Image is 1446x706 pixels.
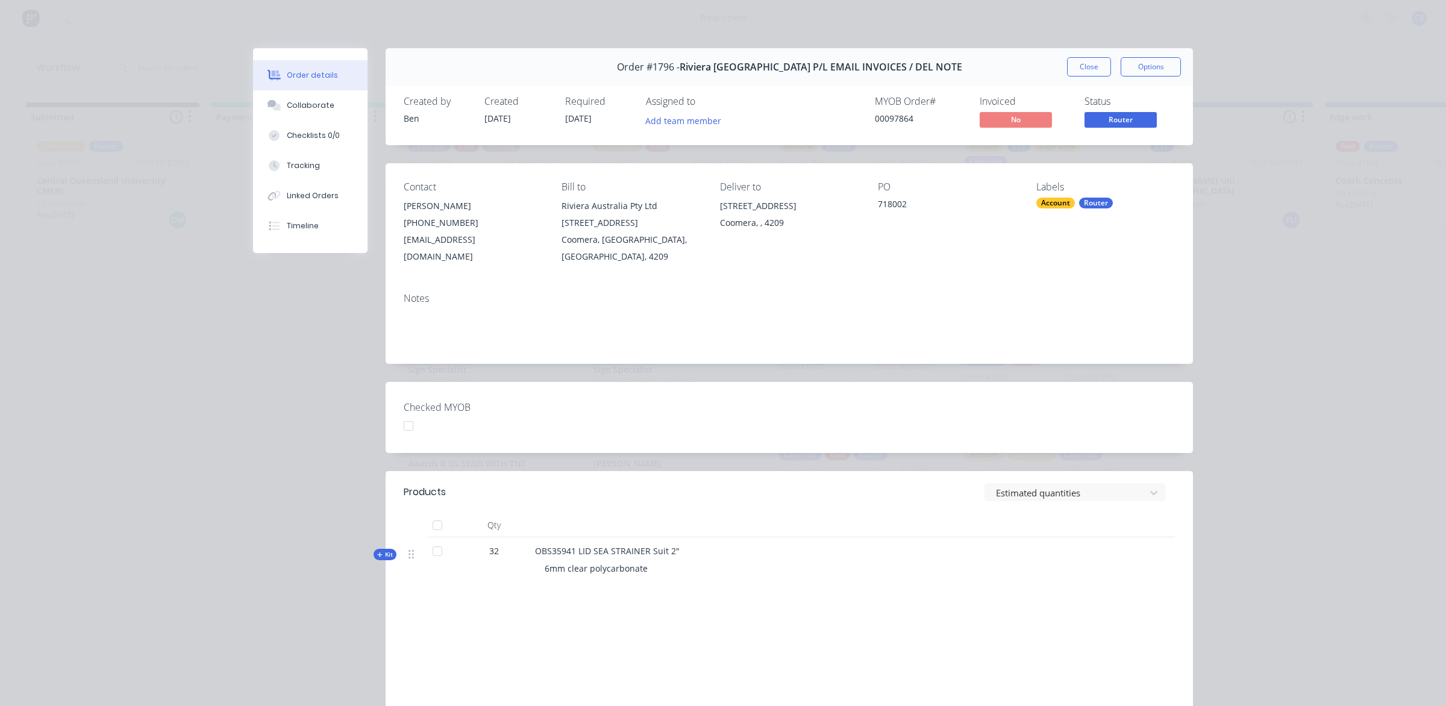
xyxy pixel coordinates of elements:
[878,181,1016,193] div: PO
[1036,181,1175,193] div: Labels
[404,96,470,107] div: Created by
[377,550,393,559] span: Kit
[287,190,339,201] div: Linked Orders
[646,112,728,128] button: Add team member
[646,96,766,107] div: Assigned to
[720,198,859,214] div: [STREET_ADDRESS]
[404,231,542,265] div: [EMAIL_ADDRESS][DOMAIN_NAME]
[1121,57,1181,77] button: Options
[404,214,542,231] div: [PHONE_NUMBER]
[680,61,962,73] span: Riviera [GEOGRAPHIC_DATA] P/L EMAIL INVOICES / DEL NOTE
[404,400,554,414] label: Checked MYOB
[1067,57,1111,77] button: Close
[720,198,859,236] div: [STREET_ADDRESS]Coomera, , 4209
[639,112,728,128] button: Add team member
[562,231,700,265] div: Coomera, [GEOGRAPHIC_DATA], [GEOGRAPHIC_DATA], 4209
[404,198,542,214] div: [PERSON_NAME]
[253,90,368,120] button: Collaborate
[565,113,592,124] span: [DATE]
[875,112,965,125] div: 00097864
[562,198,700,265] div: Riviera Australia Pty Ltd [STREET_ADDRESS]Coomera, [GEOGRAPHIC_DATA], [GEOGRAPHIC_DATA], 4209
[1079,198,1113,208] div: Router
[253,151,368,181] button: Tracking
[253,120,368,151] button: Checklists 0/0
[720,181,859,193] div: Deliver to
[404,181,542,193] div: Contact
[980,112,1052,127] span: No
[374,549,396,560] button: Kit
[484,96,551,107] div: Created
[489,545,499,557] span: 32
[980,96,1070,107] div: Invoiced
[287,130,340,141] div: Checklists 0/0
[1084,112,1157,127] span: Router
[287,100,334,111] div: Collaborate
[878,198,1016,214] div: 718002
[404,198,542,265] div: [PERSON_NAME][PHONE_NUMBER][EMAIL_ADDRESS][DOMAIN_NAME]
[253,211,368,241] button: Timeline
[253,60,368,90] button: Order details
[458,513,530,537] div: Qty
[404,485,446,499] div: Products
[484,113,511,124] span: [DATE]
[404,293,1175,304] div: Notes
[253,181,368,211] button: Linked Orders
[404,112,470,125] div: Ben
[720,214,859,231] div: Coomera, , 4209
[545,563,648,574] span: 6mm clear polycarbonate
[562,198,700,231] div: Riviera Australia Pty Ltd [STREET_ADDRESS]
[562,181,700,193] div: Bill to
[1036,198,1075,208] div: Account
[617,61,680,73] span: Order #1796 -
[1084,96,1175,107] div: Status
[565,96,631,107] div: Required
[287,160,320,171] div: Tracking
[1084,112,1157,130] button: Router
[287,220,319,231] div: Timeline
[535,545,680,557] span: OBS35941 LID SEA STRAINER Suit 2"
[875,96,965,107] div: MYOB Order #
[287,70,338,81] div: Order details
